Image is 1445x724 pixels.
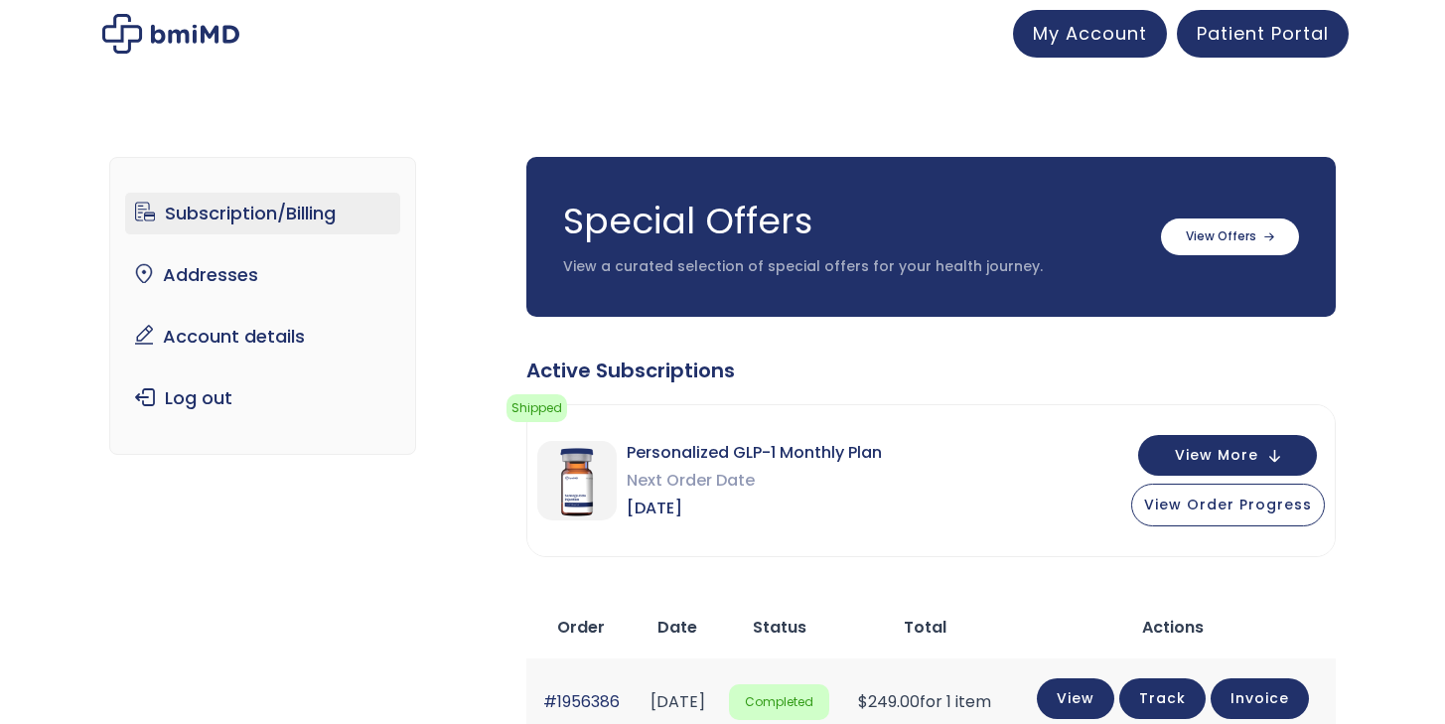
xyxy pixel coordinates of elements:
img: Personalized GLP-1 Monthly Plan [537,441,617,520]
a: View [1037,678,1114,719]
span: View More [1175,449,1258,462]
a: Invoice [1211,678,1309,719]
span: Completed [729,684,830,721]
span: Patient Portal [1197,21,1329,46]
span: [DATE] [627,495,882,522]
a: #1956386 [543,690,620,713]
time: [DATE] [650,690,705,713]
a: Track [1119,678,1206,719]
a: Addresses [125,254,400,296]
img: My account [102,14,239,54]
span: Actions [1142,616,1204,639]
span: Date [657,616,697,639]
p: View a curated selection of special offers for your health journey. [563,257,1141,277]
nav: Account pages [109,157,416,455]
span: Status [753,616,806,639]
a: Account details [125,316,400,358]
div: Active Subscriptions [526,357,1336,384]
span: 249.00 [858,690,920,713]
a: Log out [125,377,400,419]
span: Next Order Date [627,467,882,495]
span: $ [858,690,868,713]
button: View Order Progress [1131,484,1325,526]
span: View Order Progress [1144,495,1312,514]
span: Personalized GLP-1 Monthly Plan [627,439,882,467]
a: My Account [1013,10,1167,58]
span: My Account [1033,21,1147,46]
a: Patient Portal [1177,10,1349,58]
h3: Special Offers [563,197,1141,246]
span: Shipped [506,394,567,422]
button: View More [1138,435,1317,476]
a: Subscription/Billing [125,193,400,234]
span: Total [904,616,946,639]
span: Order [557,616,605,639]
